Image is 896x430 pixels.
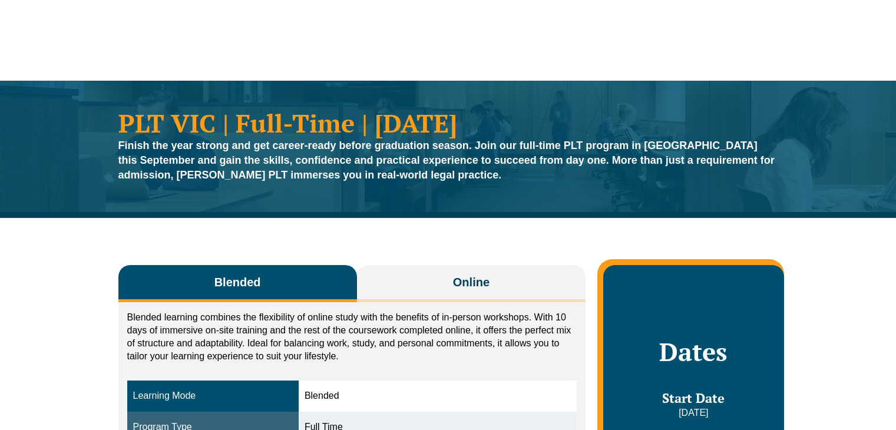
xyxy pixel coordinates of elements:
span: Online [453,274,490,290]
p: Blended learning combines the flexibility of online study with the benefits of in-person workshop... [127,311,577,363]
div: Learning Mode [133,389,293,403]
strong: Finish the year strong and get career-ready before graduation season. Join our full-time PLT prog... [118,140,775,181]
div: Blended [305,389,571,403]
span: Start Date [662,389,725,406]
span: Blended [214,274,261,290]
h2: Dates [615,337,772,366]
h1: PLT VIC | Full-Time | [DATE] [118,110,778,135]
p: [DATE] [615,406,772,419]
